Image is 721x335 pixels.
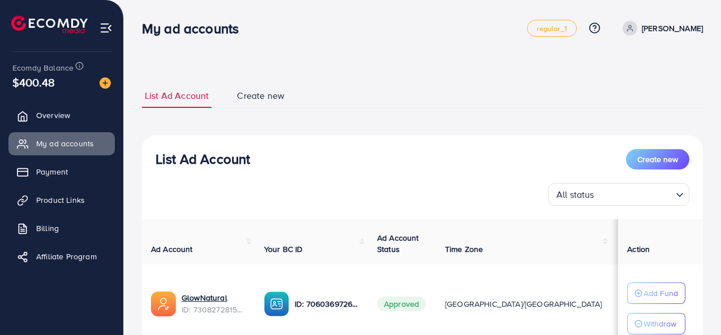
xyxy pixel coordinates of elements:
[627,243,650,255] span: Action
[8,217,115,240] a: Billing
[100,77,111,89] img: image
[627,282,685,304] button: Add Fund
[8,160,115,183] a: Payment
[36,194,85,206] span: Product Links
[644,286,678,300] p: Add Fund
[554,186,597,203] span: All status
[145,89,209,102] span: List Ad Account
[182,292,246,315] div: <span class='underline'>GlowNatural</span></br>7308272815587983362
[151,292,176,316] img: ic-ads-acc.e4c84228.svg
[548,183,689,206] div: Search for option
[36,166,68,177] span: Payment
[264,243,303,255] span: Your BC ID
[11,16,88,33] img: logo
[642,21,703,35] p: [PERSON_NAME]
[673,284,713,327] iframe: Chat
[237,89,284,102] span: Create new
[12,62,74,73] span: Ecomdy Balance
[36,251,97,262] span: Affiliate Program
[637,154,678,165] span: Create new
[12,74,55,90] span: $400.48
[618,21,703,36] a: [PERSON_NAME]
[8,132,115,155] a: My ad accounts
[8,189,115,211] a: Product Links
[445,243,483,255] span: Time Zone
[151,243,193,255] span: Ad Account
[36,138,94,149] span: My ad accounts
[537,25,567,32] span: regular_1
[445,298,602,310] span: [GEOGRAPHIC_DATA]/[GEOGRAPHIC_DATA]
[377,297,426,311] span: Approved
[36,223,59,234] span: Billing
[8,104,115,127] a: Overview
[644,317,676,330] p: Withdraw
[626,149,689,169] button: Create new
[527,20,576,37] a: regular_1
[100,21,113,34] img: menu
[36,110,70,121] span: Overview
[8,245,115,268] a: Affiliate Program
[156,151,250,167] h3: List Ad Account
[182,292,246,303] a: GlowNatural
[264,292,289,316] img: ic-ba-acc.ded83a64.svg
[142,20,248,37] h3: My ad accounts
[627,313,685,334] button: Withdraw
[295,297,359,311] p: ID: 7060369726882463746
[377,232,419,255] span: Ad Account Status
[598,184,671,203] input: Search for option
[182,304,246,315] span: ID: 7308272815587983362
